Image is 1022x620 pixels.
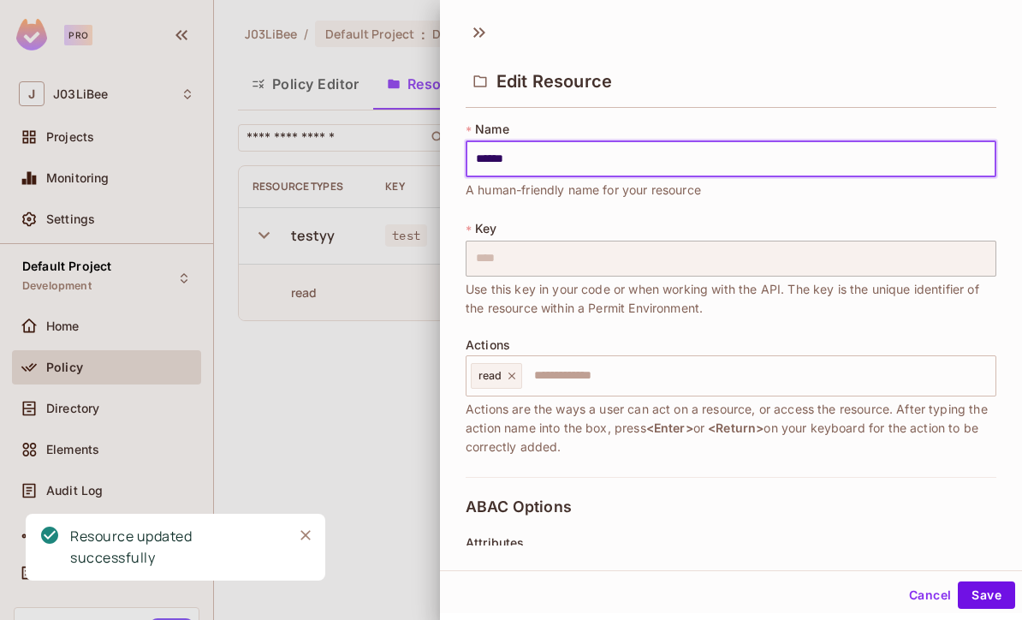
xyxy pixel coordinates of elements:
[70,526,279,569] div: Resource updated successfully
[958,581,1015,609] button: Save
[466,338,510,352] span: Actions
[646,420,693,435] span: <Enter>
[466,498,572,516] span: ABAC Options
[475,122,509,136] span: Name
[466,181,701,200] span: A human-friendly name for your resource
[475,222,496,235] span: Key
[902,581,958,609] button: Cancel
[708,420,764,435] span: <Return>
[466,280,996,318] span: Use this key in your code or when working with the API. The key is the unique identifier of the r...
[293,522,318,548] button: Close
[478,369,502,383] span: read
[471,363,522,389] div: read
[466,536,525,550] span: Attributes
[496,71,612,92] span: Edit Resource
[466,400,996,456] span: Actions are the ways a user can act on a resource, or access the resource. After typing the actio...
